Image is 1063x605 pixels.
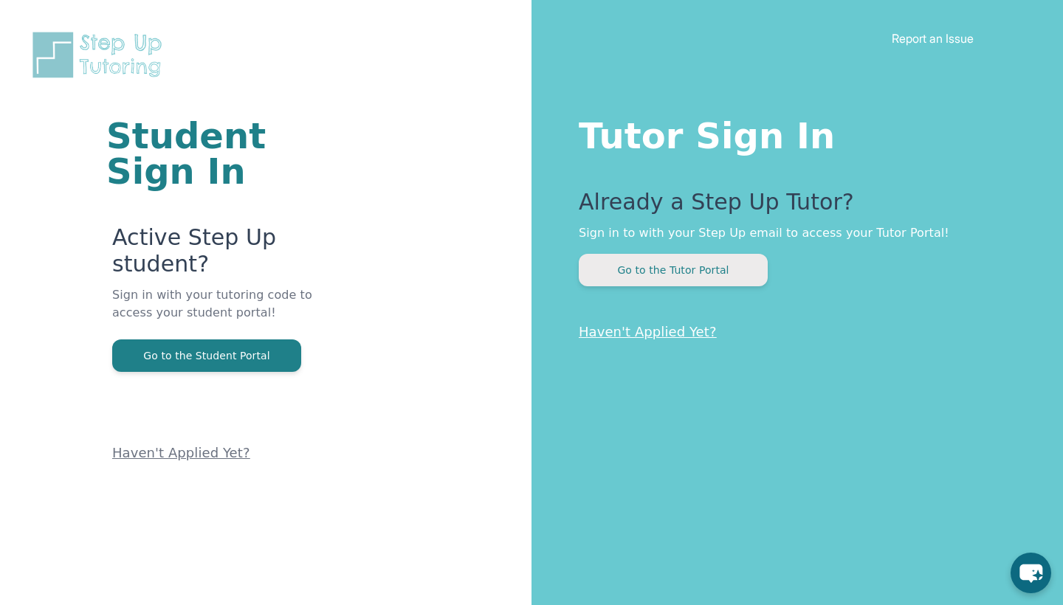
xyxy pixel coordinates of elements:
p: Already a Step Up Tutor? [579,189,1004,224]
button: Go to the Student Portal [112,339,301,372]
button: chat-button [1011,553,1051,593]
img: Step Up Tutoring horizontal logo [30,30,171,80]
p: Active Step Up student? [112,224,354,286]
a: Go to the Tutor Portal [579,263,768,277]
p: Sign in to with your Step Up email to access your Tutor Portal! [579,224,1004,242]
a: Go to the Student Portal [112,348,301,362]
h1: Tutor Sign In [579,112,1004,153]
a: Haven't Applied Yet? [112,445,250,460]
p: Sign in with your tutoring code to access your student portal! [112,286,354,339]
a: Report an Issue [892,31,974,46]
h1: Student Sign In [106,118,354,189]
button: Go to the Tutor Portal [579,254,768,286]
a: Haven't Applied Yet? [579,324,717,339]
